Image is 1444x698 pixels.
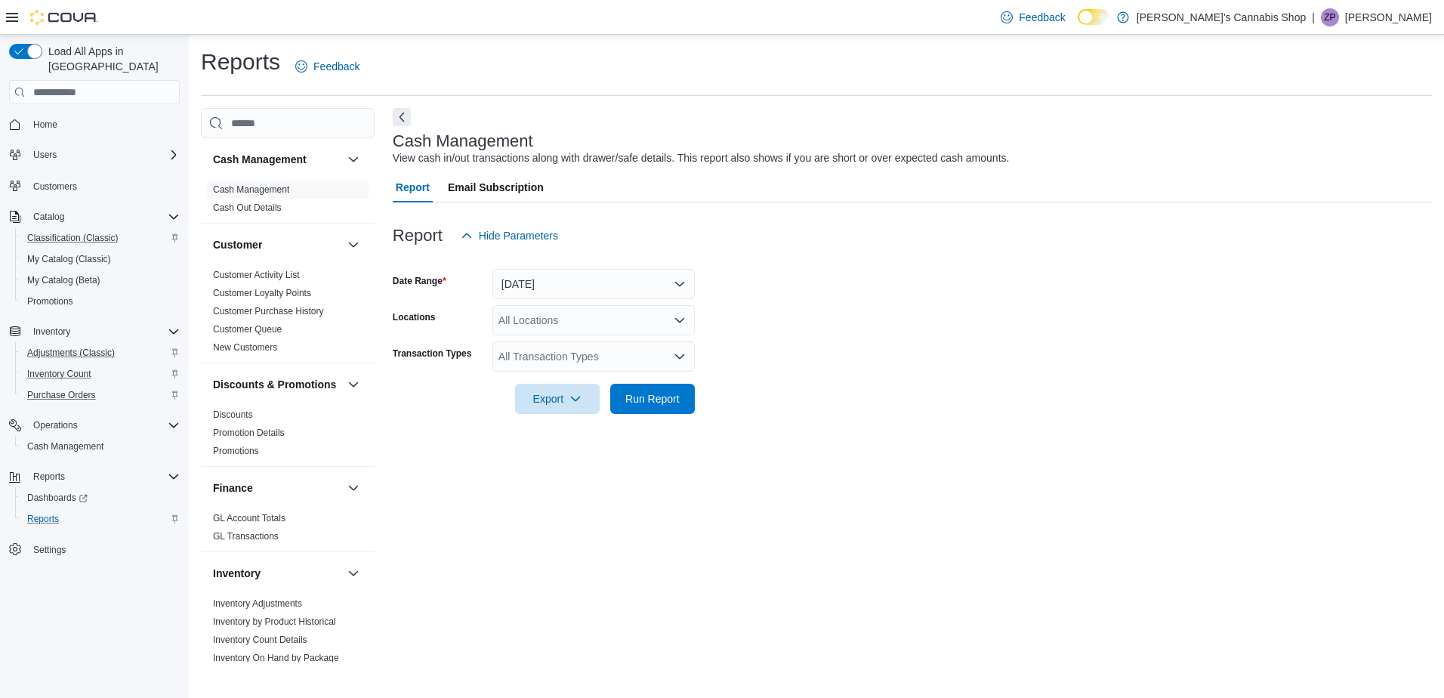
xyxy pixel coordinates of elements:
[27,295,73,307] span: Promotions
[27,232,119,244] span: Classification (Classic)
[21,250,117,268] a: My Catalog (Classic)
[21,344,121,362] a: Adjustments (Classic)
[21,489,94,507] a: Dashboards
[213,306,324,317] a: Customer Purchase History
[27,468,180,486] span: Reports
[213,653,339,663] a: Inventory On Hand by Package
[213,288,311,298] a: Customer Loyalty Points
[21,271,180,289] span: My Catalog (Beta)
[393,150,1010,166] div: View cash in/out transactions along with drawer/safe details. This report also shows if you are s...
[393,108,411,126] button: Next
[344,150,363,168] button: Cash Management
[15,249,186,270] button: My Catalog (Classic)
[201,47,280,77] h1: Reports
[27,368,91,380] span: Inventory Count
[3,321,186,342] button: Inventory
[213,635,307,645] a: Inventory Count Details
[213,428,285,438] a: Promotion Details
[344,236,363,254] button: Customer
[344,479,363,497] button: Finance
[393,347,471,360] label: Transaction Types
[1345,8,1432,26] p: [PERSON_NAME]
[27,468,71,486] button: Reports
[27,115,180,134] span: Home
[393,132,533,150] h3: Cash Management
[213,446,259,456] a: Promotions
[15,385,186,406] button: Purchase Orders
[9,107,180,600] nav: Complex example
[213,341,277,354] span: New Customers
[15,342,186,363] button: Adjustments (Classic)
[15,270,186,291] button: My Catalog (Beta)
[21,229,125,247] a: Classification (Classic)
[33,211,64,223] span: Catalog
[21,344,180,362] span: Adjustments (Classic)
[1137,8,1306,26] p: [PERSON_NAME]'s Cannabis Shop
[27,389,96,401] span: Purchase Orders
[213,530,279,542] span: GL Transactions
[213,409,253,421] span: Discounts
[27,540,180,559] span: Settings
[213,598,302,609] a: Inventory Adjustments
[33,149,57,161] span: Users
[213,270,300,280] a: Customer Activity List
[201,509,375,551] div: Finance
[27,208,180,226] span: Catalog
[213,377,341,392] button: Discounts & Promotions
[27,347,115,359] span: Adjustments (Classic)
[213,427,285,439] span: Promotion Details
[3,206,186,227] button: Catalog
[201,266,375,363] div: Customer
[213,237,341,252] button: Customer
[33,119,57,131] span: Home
[213,202,282,213] a: Cash Out Details
[455,221,564,251] button: Hide Parameters
[610,384,695,414] button: Run Report
[21,292,180,310] span: Promotions
[1078,9,1109,25] input: Dark Mode
[1019,10,1065,25] span: Feedback
[33,181,77,193] span: Customers
[21,386,102,404] a: Purchase Orders
[344,375,363,394] button: Discounts & Promotions
[213,566,261,581] h3: Inventory
[21,437,110,456] a: Cash Management
[201,406,375,466] div: Discounts & Promotions
[33,544,66,556] span: Settings
[213,480,341,496] button: Finance
[213,652,339,664] span: Inventory On Hand by Package
[213,409,253,420] a: Discounts
[213,323,282,335] span: Customer Queue
[515,384,600,414] button: Export
[213,566,341,581] button: Inventory
[524,384,591,414] span: Export
[27,541,72,559] a: Settings
[15,436,186,457] button: Cash Management
[1078,25,1078,26] span: Dark Mode
[213,616,336,627] a: Inventory by Product Historical
[21,229,180,247] span: Classification (Classic)
[21,386,180,404] span: Purchase Orders
[3,466,186,487] button: Reports
[213,184,289,196] span: Cash Management
[213,152,307,167] h3: Cash Management
[27,416,84,434] button: Operations
[1312,8,1315,26] p: |
[1321,8,1339,26] div: Zahra Parisa Kamalvandy
[213,342,277,353] a: New Customers
[27,253,111,265] span: My Catalog (Classic)
[21,510,180,528] span: Reports
[213,377,336,392] h3: Discounts & Promotions
[1324,8,1335,26] span: ZP
[27,492,88,504] span: Dashboards
[27,513,59,525] span: Reports
[213,634,307,646] span: Inventory Count Details
[30,10,98,25] img: Cova
[3,113,186,135] button: Home
[492,269,695,299] button: [DATE]
[21,437,180,456] span: Cash Management
[3,144,186,165] button: Users
[15,487,186,508] a: Dashboards
[213,287,311,299] span: Customer Loyalty Points
[21,510,65,528] a: Reports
